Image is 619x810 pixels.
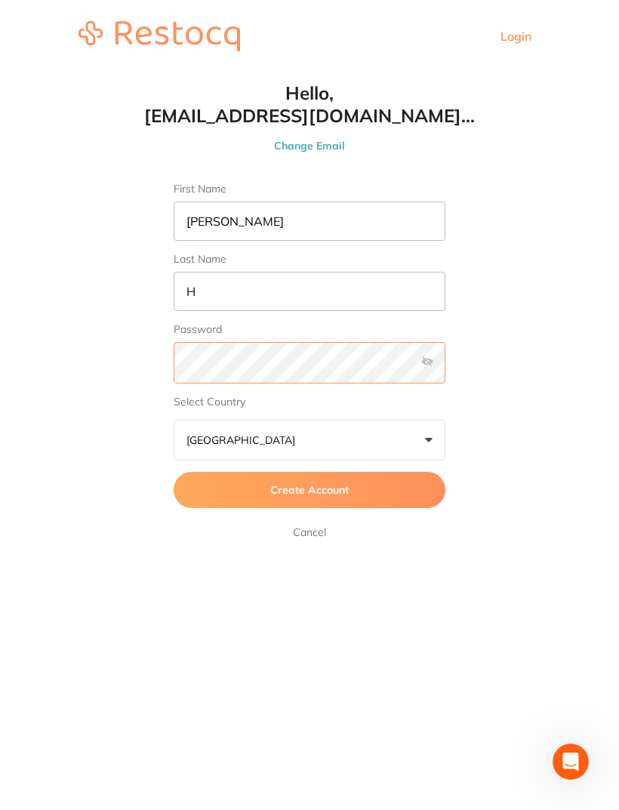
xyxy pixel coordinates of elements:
[79,21,240,51] img: restocq_logo.svg
[500,29,531,44] a: Login
[143,139,476,152] button: Change Email
[174,253,445,266] label: Last Name
[186,433,301,447] p: [GEOGRAPHIC_DATA]
[143,82,476,127] h1: Hello, [EMAIL_ADDRESS][DOMAIN_NAME]...
[174,472,445,508] button: Create Account
[270,483,349,497] span: Create Account
[174,420,445,460] button: [GEOGRAPHIC_DATA]
[174,323,445,336] label: Password
[290,523,329,541] a: Cancel
[553,744,589,780] iframe: Intercom live chat
[174,396,445,408] label: Select Country
[174,183,445,196] label: First Name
